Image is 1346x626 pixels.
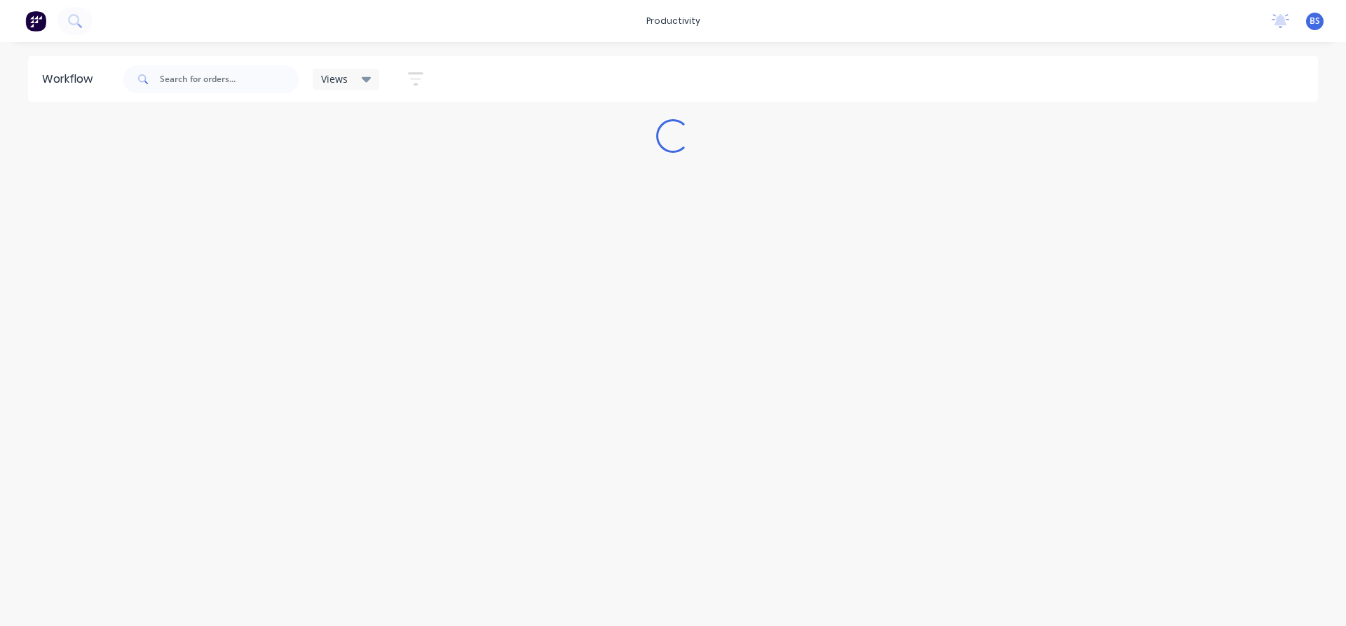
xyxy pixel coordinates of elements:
[321,72,348,86] span: Views
[25,11,46,32] img: Factory
[42,71,100,88] div: Workflow
[639,11,707,32] div: productivity
[160,65,299,93] input: Search for orders...
[1310,15,1320,27] span: BS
